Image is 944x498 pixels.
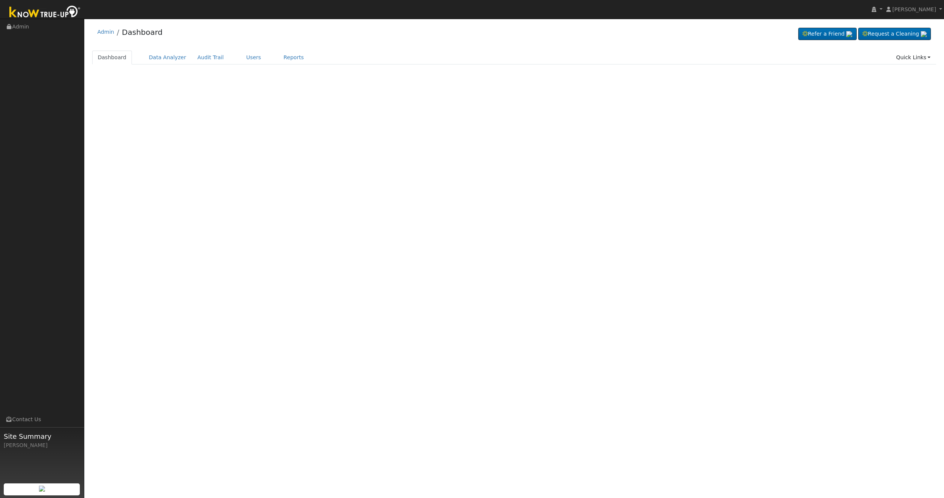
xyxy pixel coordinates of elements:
a: Quick Links [890,51,936,64]
a: Request a Cleaning [858,28,931,40]
span: [PERSON_NAME] [892,6,936,12]
a: Refer a Friend [798,28,857,40]
a: Audit Trail [192,51,229,64]
span: Site Summary [4,431,80,441]
img: retrieve [846,31,852,37]
a: Dashboard [122,28,163,37]
a: Data Analyzer [143,51,192,64]
div: [PERSON_NAME] [4,441,80,449]
img: retrieve [921,31,927,37]
a: Admin [97,29,114,35]
img: retrieve [39,486,45,492]
a: Users [241,51,267,64]
img: Know True-Up [6,4,84,21]
a: Reports [278,51,310,64]
a: Dashboard [92,51,132,64]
